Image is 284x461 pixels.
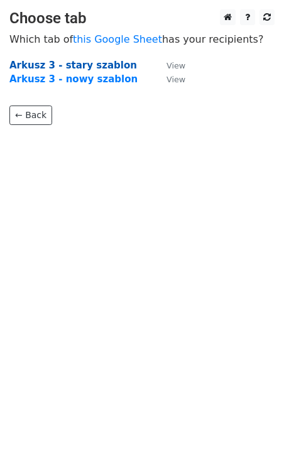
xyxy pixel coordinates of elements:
a: Arkusz 3 - stary szablon [9,60,137,71]
a: View [154,73,185,85]
p: Which tab of has your recipients? [9,33,275,46]
a: View [154,60,185,71]
a: Arkusz 3 - nowy szablon [9,73,138,85]
a: ← Back [9,106,52,125]
h3: Choose tab [9,9,275,28]
small: View [167,75,185,84]
a: this Google Sheet [73,33,162,45]
div: Widżet czatu [221,401,284,461]
small: View [167,61,185,70]
iframe: Chat Widget [221,401,284,461]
